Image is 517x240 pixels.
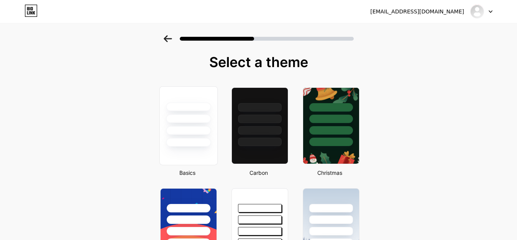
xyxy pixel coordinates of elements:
[229,169,288,177] div: Carbon
[370,8,464,16] div: [EMAIL_ADDRESS][DOMAIN_NAME]
[158,169,217,177] div: Basics
[300,169,359,177] div: Christmas
[157,54,360,70] div: Select a theme
[470,4,484,19] img: sibanshproperties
